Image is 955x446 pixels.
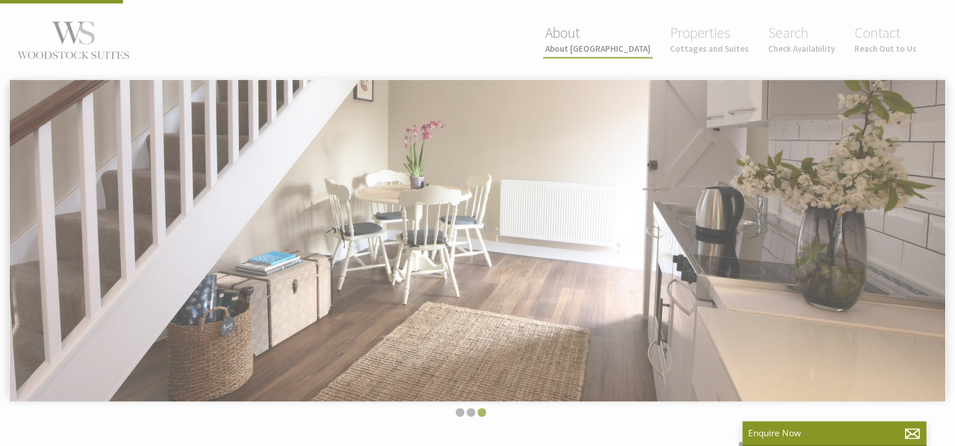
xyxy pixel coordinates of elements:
[854,24,917,54] a: ContactReach Out to Us
[670,24,749,54] a: PropertiesCottages and Suites
[854,43,917,54] small: Reach Out to Us
[670,43,749,54] small: Cottages and Suites
[16,19,131,62] img: Woodstock Suites
[768,43,835,54] small: Check Availability
[545,43,650,54] small: About [GEOGRAPHIC_DATA]
[545,24,650,54] a: AboutAbout [GEOGRAPHIC_DATA]
[768,24,835,54] a: SearchCheck Availability
[748,427,921,439] p: Enquire Now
